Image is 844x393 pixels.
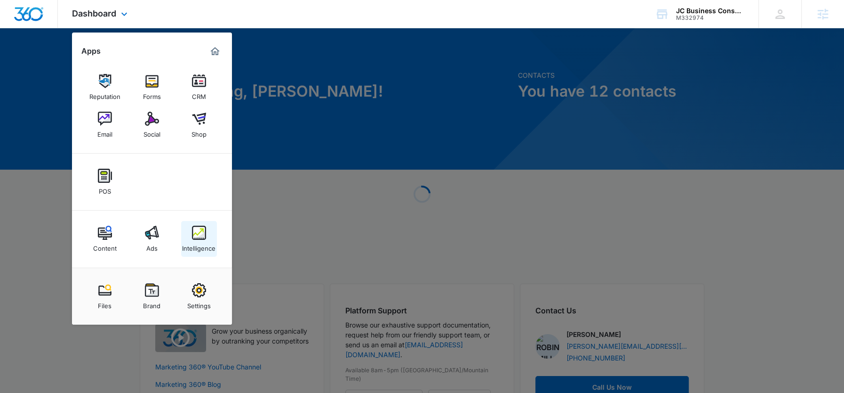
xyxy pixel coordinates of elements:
a: Brand [134,278,170,314]
div: Content [93,240,117,252]
a: Marketing 360® Dashboard [207,44,223,59]
a: Intelligence [181,221,217,257]
div: Social [143,126,160,138]
div: Intelligence [182,240,215,252]
div: POS [99,183,111,195]
div: account name [676,7,745,15]
a: Content [87,221,123,257]
a: POS [87,164,123,200]
div: Shop [191,126,207,138]
span: Dashboard [72,8,116,18]
div: Brand [143,297,160,310]
a: Email [87,107,123,143]
a: Forms [134,69,170,105]
div: Forms [143,88,161,100]
a: CRM [181,69,217,105]
a: Settings [181,278,217,314]
div: Files [98,297,111,310]
a: Shop [181,107,217,143]
div: CRM [192,88,206,100]
a: Reputation [87,69,123,105]
div: Email [97,126,112,138]
a: Files [87,278,123,314]
div: Settings [187,297,211,310]
div: account id [676,15,745,21]
a: Social [134,107,170,143]
h2: Apps [81,47,101,56]
a: Ads [134,221,170,257]
div: Ads [146,240,158,252]
div: Reputation [89,88,120,100]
